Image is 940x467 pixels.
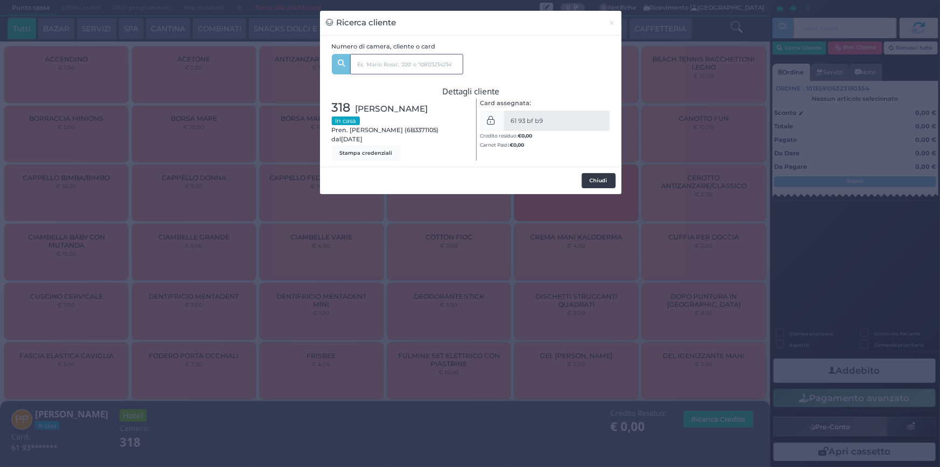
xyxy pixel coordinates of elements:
span: 0,00 [513,141,524,148]
h3: Dettagli cliente [332,87,610,96]
b: € [518,133,532,139]
h3: Ricerca cliente [326,17,396,29]
button: Stampa credenziali [332,146,401,161]
input: Es. 'Mario Rossi', '220' o '108123234234' [350,54,463,74]
span: 318 [332,99,351,117]
span: [DATE] [342,135,363,144]
button: Chiudi [582,173,616,188]
small: Credito residuo: [480,133,532,139]
small: Carnet Pasti: [480,142,524,148]
small: In casa [332,116,360,125]
button: Chiudi [603,11,622,35]
div: Pren. [PERSON_NAME] (6B3371105) dal [326,99,471,161]
span: [PERSON_NAME] [356,102,428,115]
span: × [609,17,616,29]
span: 0,00 [521,132,532,139]
b: € [510,142,524,148]
label: Card assegnata: [480,99,531,108]
label: Numero di camera, cliente o card [332,42,436,51]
